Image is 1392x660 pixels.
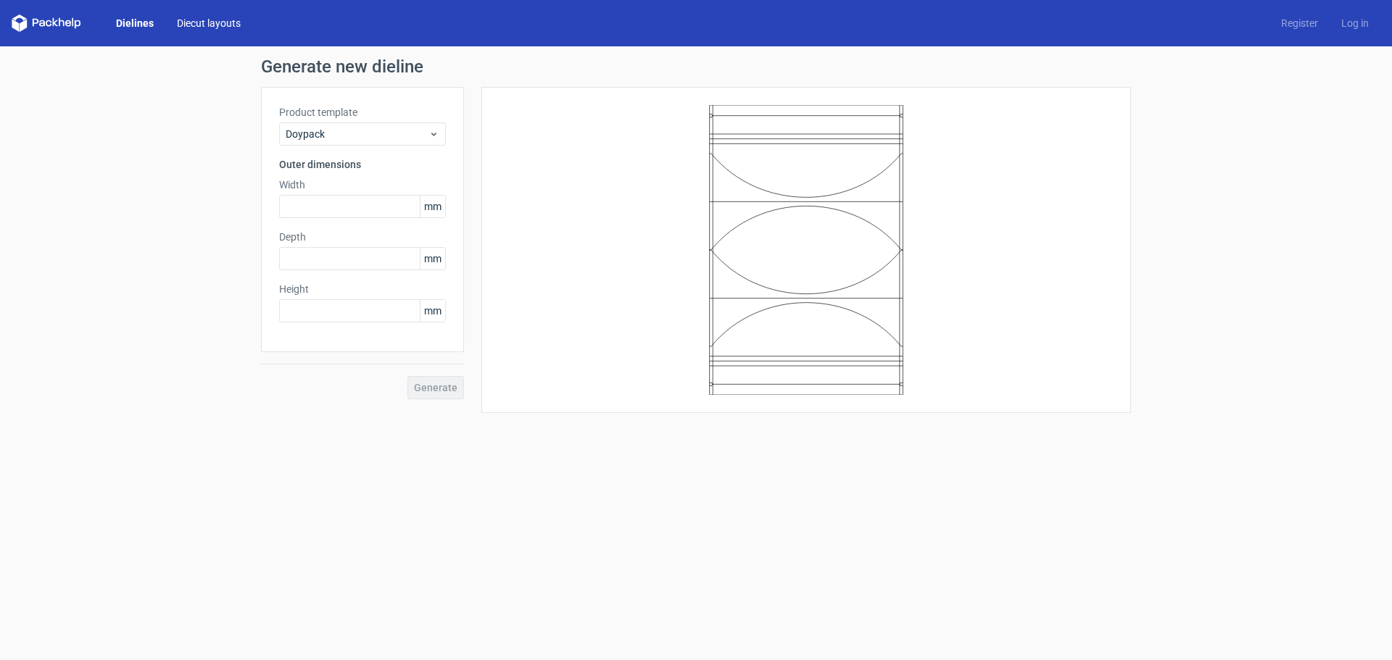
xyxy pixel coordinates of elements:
span: mm [420,248,445,270]
label: Depth [279,230,446,244]
span: Doypack [286,127,428,141]
h1: Generate new dieline [261,58,1131,75]
a: Register [1269,16,1330,30]
label: Width [279,177,446,192]
a: Log in [1330,16,1380,30]
span: mm [420,300,445,322]
a: Diecut layouts [165,16,252,30]
span: mm [420,196,445,217]
label: Height [279,282,446,296]
a: Dielines [104,16,165,30]
label: Product template [279,105,446,120]
h3: Outer dimensions [279,157,446,172]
